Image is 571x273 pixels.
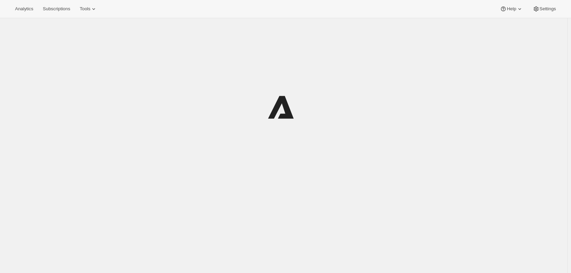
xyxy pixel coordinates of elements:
[15,6,33,12] span: Analytics
[43,6,70,12] span: Subscriptions
[39,4,74,14] button: Subscriptions
[529,4,560,14] button: Settings
[507,6,516,12] span: Help
[496,4,527,14] button: Help
[76,4,101,14] button: Tools
[80,6,90,12] span: Tools
[540,6,556,12] span: Settings
[11,4,37,14] button: Analytics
